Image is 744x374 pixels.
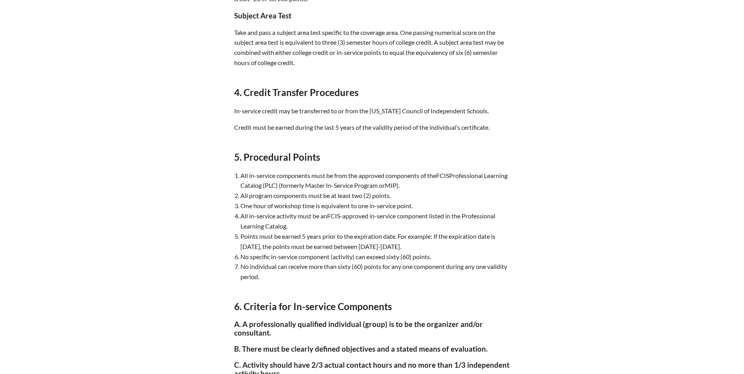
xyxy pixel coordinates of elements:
span: PLC [265,182,276,189]
h3: B. There must be clearly defined objectives and a stated means of evaluation. [234,345,510,353]
li: No individual can receive more than sixty (60) points for any one component during any one validi... [240,261,510,282]
li: Points must be earned 5 years prior to the expiration date. For example: If the expiration date i... [240,231,510,252]
li: All in-service components must be from the approved components of the Professional Learning Catal... [240,171,510,191]
h2: 4. Credit Transfer Procedures [234,87,510,98]
span: MIP [385,182,397,189]
p: In-service credit may be transferred to or from the [US_STATE] Council of Independent Schools. [234,106,510,116]
h3: Subject Area Test [234,11,510,20]
span: FCIS [436,172,449,179]
li: One hour of workshop time is equivalent to one in-service point. [240,201,510,211]
li: All program components must be at least two (2) points. [240,191,510,201]
h2: 5. Procedural Points [234,151,510,163]
li: All in-service activity must be an -approved in-service component listed in the Professional Lear... [240,211,510,231]
p: Take and pass a subject area test specific to the coverage area. One passing numerical score on t... [234,27,510,68]
h2: 6. Criteria for In-service Components [234,301,510,312]
h3: A. A professionally qualified individual (group) is to be the organizer and/or consultant. [234,320,510,337]
span: FCIS [327,212,340,220]
li: No specific in-service component (activity) can exceed sixty (60) points. [240,252,510,262]
p: Credit must be earned during the last 5 years of the validity period of the individual’s certific... [234,122,510,133]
